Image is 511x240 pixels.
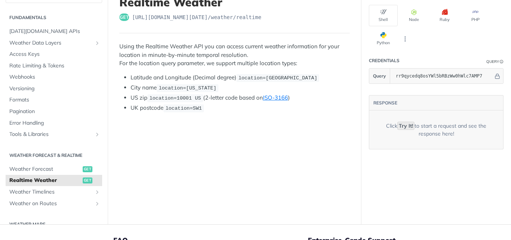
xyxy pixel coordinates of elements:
[132,13,261,21] span: https://api.tomorrow.io/v4/weather/realtime
[9,177,81,184] span: Realtime Weather
[83,166,92,172] span: get
[157,84,218,92] code: location=[US_STATE]
[402,36,409,42] svg: More ellipsis
[9,62,100,70] span: Rate Limiting & Tokens
[6,118,102,129] a: Error Handling
[6,175,102,186] a: Realtime Weatherget
[373,99,398,107] button: RESPONSE
[83,177,92,183] span: get
[6,198,102,209] a: Weather on RoutesShow subpages for Weather on Routes
[486,59,504,64] div: QueryInformation
[147,94,203,102] code: location=10001 US
[397,122,414,130] code: Try It!
[430,5,459,26] button: Ruby
[9,131,92,138] span: Tools & Libraries
[9,51,100,58] span: Access Keys
[6,106,102,117] a: Pagination
[9,188,92,196] span: Weather Timelines
[94,201,100,207] button: Show subpages for Weather on Routes
[6,37,102,49] a: Weather Data LayersShow subpages for Weather Data Layers
[400,5,428,26] button: Node
[6,60,102,72] a: Rate Limiting & Tokens
[400,33,411,45] button: More Languages
[493,72,501,80] button: Hide
[6,14,102,21] h2: Fundamentals
[9,200,92,207] span: Weather on Routes
[6,72,102,83] a: Webhooks
[6,221,102,228] h2: Weather Maps
[392,69,493,83] input: apikey
[119,13,129,21] span: get
[9,28,100,35] span: [DATE][DOMAIN_NAME] APIs
[369,28,398,49] button: Python
[9,39,92,47] span: Weather Data Layers
[9,85,100,92] span: Versioning
[131,73,350,82] li: Latitude and Longitude (Decimal degree)
[94,189,100,195] button: Show subpages for Weather Timelines
[9,73,100,81] span: Webhooks
[6,186,102,198] a: Weather TimelinesShow subpages for Weather Timelines
[369,57,400,64] div: Credentials
[236,74,319,82] code: location=[GEOGRAPHIC_DATA]
[6,94,102,106] a: Formats
[6,164,102,175] a: Weather Forecastget
[163,104,204,112] code: location=SW1
[9,96,100,104] span: Formats
[6,152,102,159] h2: Weather Forecast & realtime
[131,104,350,112] li: UK postcode
[6,83,102,94] a: Versioning
[131,94,350,102] li: US zip (2-letter code based on )
[461,5,490,26] button: PHP
[6,26,102,37] a: [DATE][DOMAIN_NAME] APIs
[369,5,398,26] button: Shell
[380,122,492,138] div: Click to start a request and see the response here!
[6,49,102,60] a: Access Keys
[94,40,100,46] button: Show subpages for Weather Data Layers
[6,129,102,140] a: Tools & LibrariesShow subpages for Tools & Libraries
[263,94,288,101] a: ISO-3166
[131,83,350,92] li: City name
[373,73,386,79] span: Query
[500,60,504,64] i: Information
[9,119,100,127] span: Error Handling
[9,108,100,115] span: Pagination
[486,59,499,64] div: Query
[94,131,100,137] button: Show subpages for Tools & Libraries
[119,42,350,68] p: Using the Realtime Weather API you can access current weather information for your location in mi...
[9,165,81,173] span: Weather Forecast
[369,69,390,83] button: Query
